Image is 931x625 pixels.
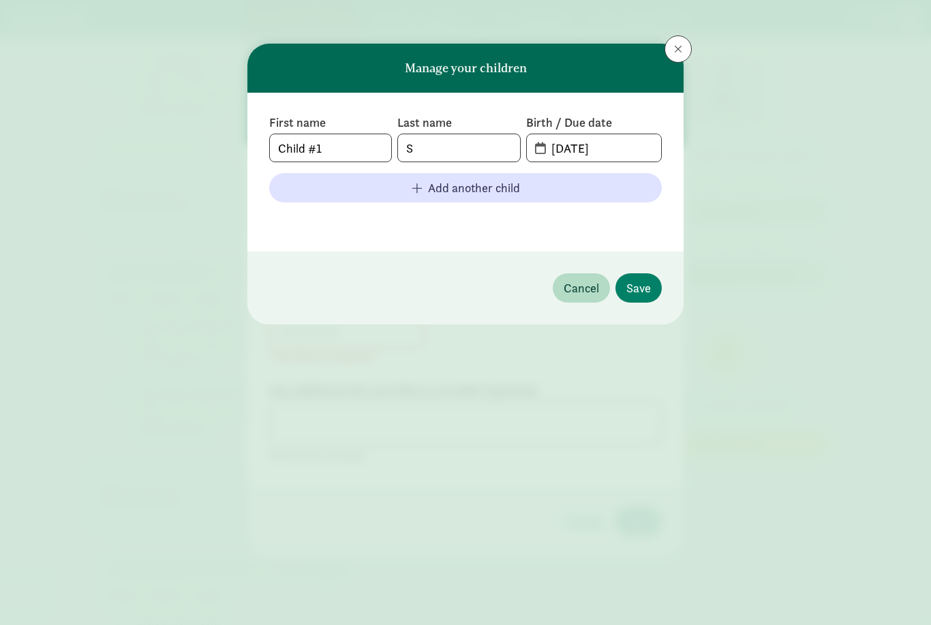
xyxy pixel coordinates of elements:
[405,61,527,75] h6: Manage your children
[269,173,662,202] button: Add another child
[428,179,520,197] span: Add another child
[553,273,610,303] button: Cancel
[543,134,661,162] input: MM-DD-YYYY
[564,279,599,297] span: Cancel
[269,115,392,131] label: First name
[526,115,662,131] label: Birth / Due date
[615,273,662,303] button: Save
[626,279,651,297] span: Save
[397,115,520,131] label: Last name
